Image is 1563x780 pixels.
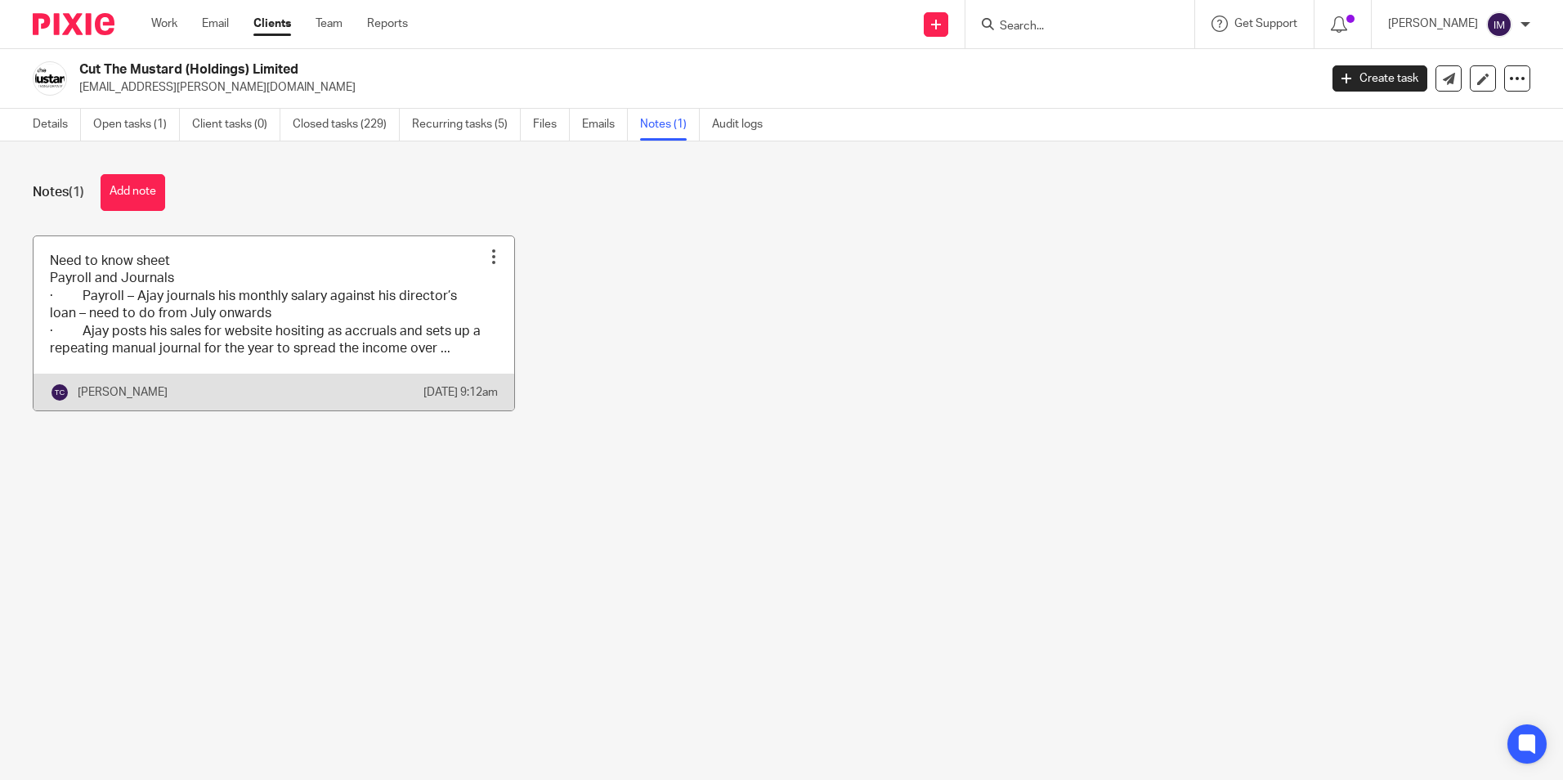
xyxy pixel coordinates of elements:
img: Logo.png [33,61,67,96]
a: Work [151,16,177,32]
p: [PERSON_NAME] [78,384,168,401]
h1: Notes [33,184,84,201]
a: Details [33,109,81,141]
p: [PERSON_NAME] [1388,16,1478,32]
span: Get Support [1234,18,1297,29]
a: Recurring tasks (5) [412,109,521,141]
span: (1) [69,186,84,199]
input: Search [998,20,1145,34]
button: Add note [101,174,165,211]
a: Create task [1332,65,1427,92]
a: Client tasks (0) [192,109,280,141]
img: Pixie [33,13,114,35]
h2: Cut The Mustard (Holdings) Limited [79,61,1062,78]
a: Email [202,16,229,32]
a: Clients [253,16,291,32]
a: Team [316,16,343,32]
a: Files [533,109,570,141]
p: [DATE] 9:12am [423,384,498,401]
a: Reports [367,16,408,32]
p: [EMAIL_ADDRESS][PERSON_NAME][DOMAIN_NAME] [79,79,1308,96]
a: Notes (1) [640,109,700,141]
a: Open tasks (1) [93,109,180,141]
a: Closed tasks (229) [293,109,400,141]
a: Audit logs [712,109,775,141]
a: Emails [582,109,628,141]
img: svg%3E [1486,11,1512,38]
img: svg%3E [50,383,69,402]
